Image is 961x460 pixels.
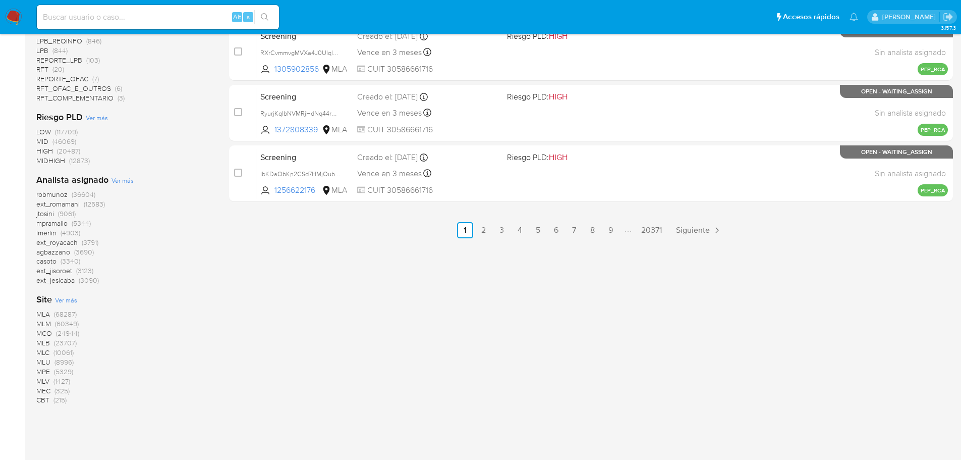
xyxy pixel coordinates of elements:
span: s [247,12,250,22]
span: Accesos rápidos [783,12,839,22]
span: Alt [233,12,241,22]
span: 3.157.3 [941,24,956,32]
button: search-icon [254,10,275,24]
p: nicolas.tyrkiel@mercadolibre.com [882,12,939,22]
a: Salir [943,12,953,22]
a: Notificaciones [850,13,858,21]
input: Buscar usuario o caso... [37,11,279,24]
